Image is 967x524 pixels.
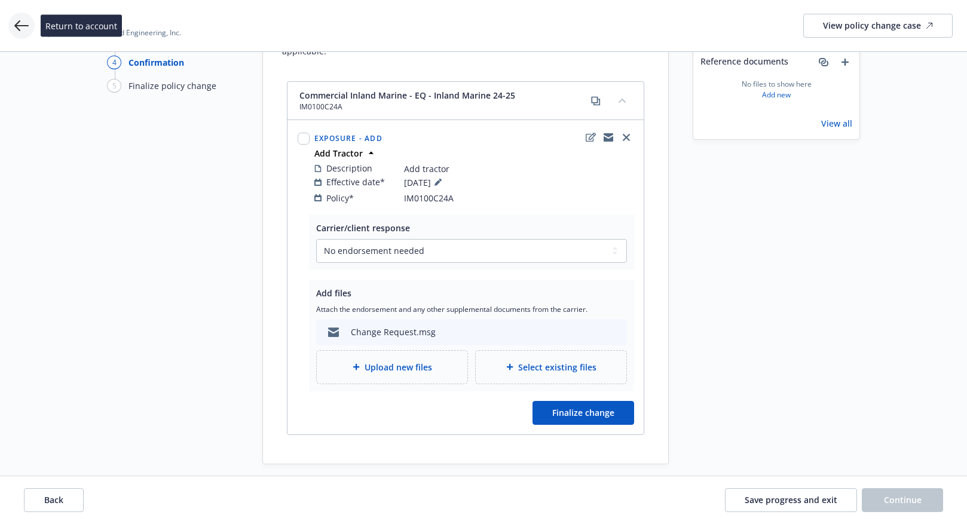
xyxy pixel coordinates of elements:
[316,304,627,314] span: Attach the endorsement and any other supplemental documents from the carrier.
[762,90,791,100] a: Add new
[404,163,449,175] span: Add tractor
[613,91,632,110] button: collapse content
[589,94,603,108] a: copy
[44,494,63,505] span: Back
[24,488,84,512] button: Back
[475,350,627,384] div: Select existing files
[404,175,445,189] span: [DATE]
[404,192,454,204] span: IM0100C24A
[745,494,837,505] span: Save progress and exit
[816,55,831,69] a: associate
[316,350,468,384] div: Upload new files
[316,222,410,234] span: Carrier/client response
[326,192,354,204] span: Policy*
[299,89,515,102] span: Commercial Inland Marine - EQ - Inland Marine 24-25
[45,20,117,32] span: Return to account
[803,14,953,38] a: View policy change case
[365,361,432,373] span: Upload new files
[862,488,943,512] button: Continue
[725,488,857,512] button: Save progress and exit
[287,82,644,120] div: Commercial Inland Marine - EQ - Inland Marine 24-25IM0100C24Acopycollapse content
[314,148,363,159] strong: Add Tractor
[314,133,382,143] span: Exposure - Add
[128,56,184,69] div: Confirmation
[326,162,372,174] span: Description
[299,102,515,112] span: IM0100C24A
[533,401,634,425] button: Finalize change
[884,494,922,505] span: Continue
[128,79,216,92] div: Finalize policy change
[742,79,812,90] span: No files to show here
[583,130,598,145] a: edit
[518,361,596,373] span: Select existing files
[351,326,436,338] div: Change Request.msg
[316,287,351,299] span: Add files
[107,79,121,93] div: 5
[821,117,852,130] a: View all
[107,56,121,69] div: 4
[700,55,788,69] span: Reference documents
[601,130,616,145] a: copyLogging
[43,13,181,27] span: Add Tractor
[326,176,385,188] span: Effective date*
[838,55,852,69] a: add
[619,130,634,145] a: close
[823,14,933,37] div: View policy change case
[552,407,614,418] span: Finalize change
